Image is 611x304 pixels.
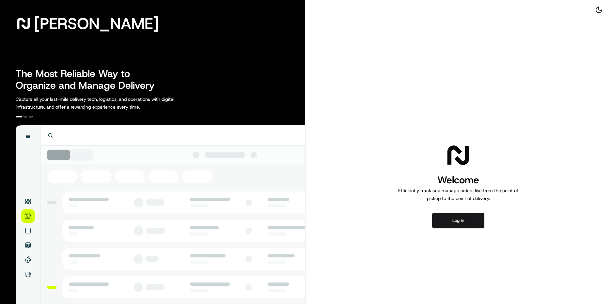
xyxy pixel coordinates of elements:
h2: The Most Reliable Way to Organize and Manage Delivery [16,68,162,91]
span: [PERSON_NAME] [34,17,159,30]
p: Capture all your last-mile delivery tech, logistics, and operations with digital infrastructure, ... [16,95,204,111]
h1: Welcome [396,174,521,187]
button: Log in [432,213,484,228]
p: Efficiently track and manage orders live from the point of pickup to the point of delivery. [396,187,521,202]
